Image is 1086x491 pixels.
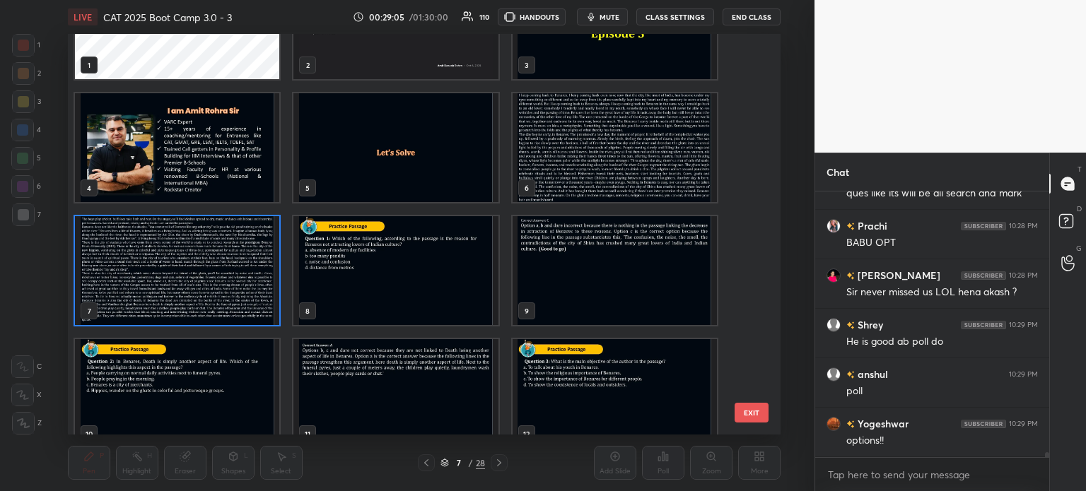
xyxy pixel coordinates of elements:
div: Z [12,412,42,434]
img: 17597682581NE82E.pdf [512,93,716,202]
img: 4P8fHbbgJtejmAAAAAElFTkSuQmCC [961,321,1006,329]
div: X [11,384,42,406]
img: default.png [827,318,841,332]
img: no-rating-badge.077c3623.svg [846,272,855,280]
img: no-rating-badge.077c3623.svg [846,223,855,230]
p: D [1077,203,1082,214]
img: no-rating-badge.077c3623.svg [846,371,855,379]
div: poll [846,384,1038,398]
div: LIVE [68,8,98,25]
div: Sir never missed us LOL hena akash ? [846,285,1038,300]
img: 17597682581NE82E.pdf [512,216,716,325]
img: 97a79b14be4b4dcab394e82cb6b3a628.jpg [827,268,841,283]
h6: Shrey [855,317,883,332]
div: 10:29 PM [1009,420,1038,428]
div: 7 [452,459,466,467]
img: 4P8fHbbgJtejmAAAAAElFTkSuQmCC [961,420,1006,428]
img: 4P8fHbbgJtejmAAAAAElFTkSuQmCC [961,222,1006,230]
img: 17597682581NE82E.pdf [512,339,716,448]
button: End Class [723,8,781,25]
img: no-rating-badge.077c3623.svg [846,420,855,428]
button: mute [577,8,628,25]
div: / [469,459,473,467]
div: options!! [846,434,1038,448]
img: 4P8fHbbgJtejmAAAAAElFTkSuQmCC [961,271,1006,280]
img: 17597682581NE82E.pdf [75,339,279,448]
h6: Prachi [855,218,887,233]
img: 17597682581NE82E.pdf [293,339,498,448]
img: 17597682581NE82E.pdf [75,216,279,325]
div: BABU OPT [846,236,1038,250]
h4: CAT 2025 Boot Camp 3.0 - 3 [103,11,232,24]
div: grid [68,34,756,434]
div: He is good ab poll do [846,335,1038,349]
div: 110 [479,13,489,20]
div: 10:29 PM [1009,321,1038,329]
img: no-rating-badge.077c3623.svg [846,321,855,329]
div: 6 [11,175,41,198]
img: 17597682581NE82E.pdf [293,216,498,325]
div: 7 [12,203,41,226]
div: 2 [12,62,41,85]
span: mute [600,12,619,22]
img: 17597682581NE82E.pdf [75,93,279,202]
img: ccfb6cedce394ab38c413dac2608b524.jpg [827,219,841,233]
button: CLASS SETTINGS [636,8,714,25]
p: G [1076,243,1082,254]
h6: [PERSON_NAME] [855,268,940,283]
div: 10:28 PM [1009,271,1038,280]
div: 4 [11,119,41,141]
div: 10:28 PM [1009,222,1038,230]
div: 1 [12,34,40,57]
div: grid [815,191,1049,457]
div: 3 [12,90,41,113]
h6: Yogeshwar [855,416,909,431]
button: EXIT [735,403,769,422]
p: Chat [815,153,860,191]
div: 5 [11,147,41,170]
img: 1840306100e4438ea36565cac13b7f51.jpg [827,417,841,431]
button: HANDOUTS [498,8,566,25]
div: 28 [476,456,485,469]
h6: anshul [855,367,888,381]
p: T [1078,164,1082,174]
div: 10:29 PM [1009,370,1038,379]
img: 17597682581NE82E.pdf [293,93,498,202]
img: default.png [827,367,841,381]
div: C [11,355,42,378]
